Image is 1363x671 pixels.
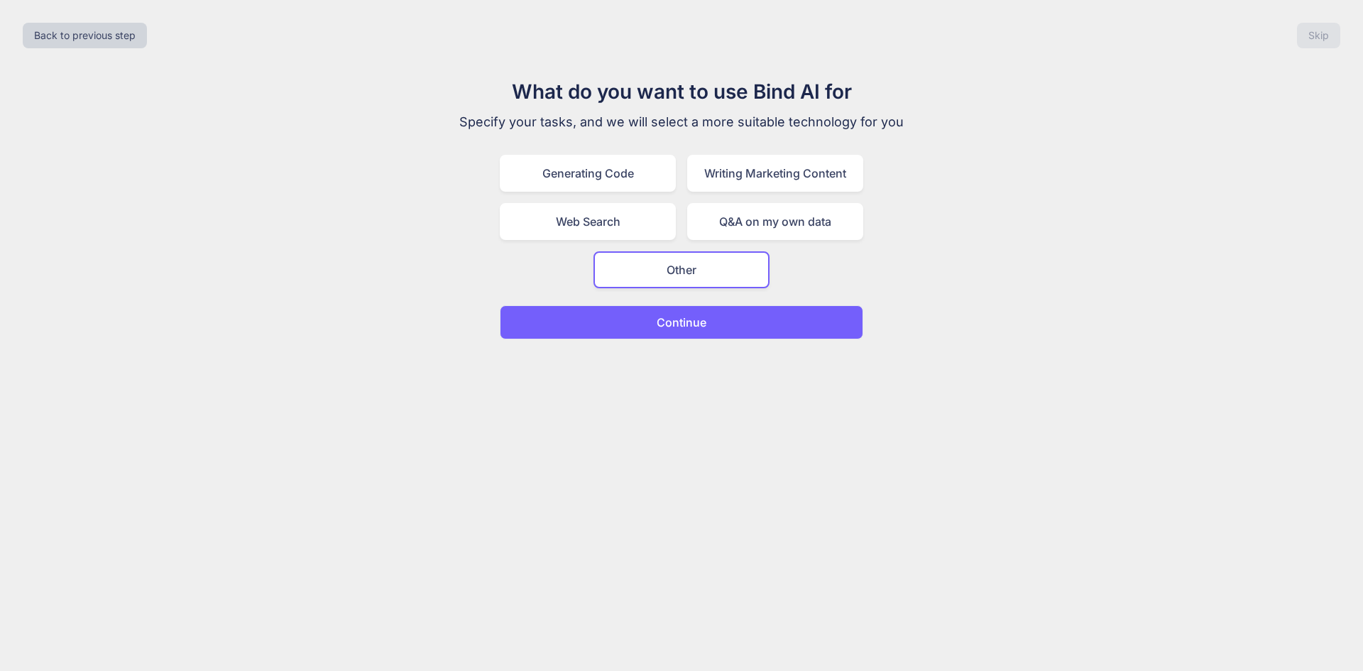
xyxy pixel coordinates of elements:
[23,23,147,48] button: Back to previous step
[443,112,920,132] p: Specify your tasks, and we will select a more suitable technology for you
[657,314,706,331] p: Continue
[593,251,770,288] div: Other
[500,203,676,240] div: Web Search
[687,155,863,192] div: Writing Marketing Content
[500,305,863,339] button: Continue
[443,77,920,107] h1: What do you want to use Bind AI for
[500,155,676,192] div: Generating Code
[687,203,863,240] div: Q&A on my own data
[1297,23,1340,48] button: Skip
